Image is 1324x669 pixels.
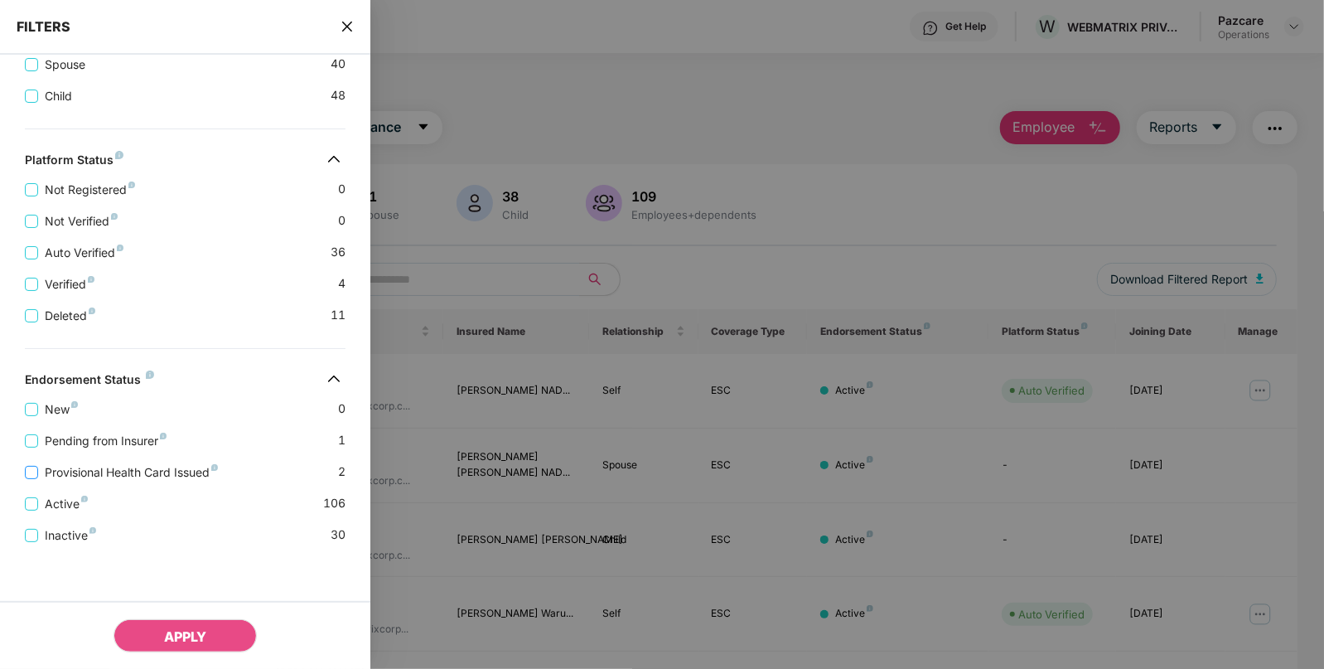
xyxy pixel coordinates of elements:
span: 36 [331,243,345,262]
img: svg+xml;base64,PHN2ZyB4bWxucz0iaHR0cDovL3d3dy53My5vcmcvMjAwMC9zdmciIHdpZHRoPSI4IiBoZWlnaHQ9IjgiIH... [160,433,167,439]
span: FILTERS [17,18,70,35]
span: Spouse [38,56,92,74]
img: svg+xml;base64,PHN2ZyB4bWxucz0iaHR0cDovL3d3dy53My5vcmcvMjAwMC9zdmciIHdpZHRoPSI4IiBoZWlnaHQ9IjgiIH... [115,151,123,159]
img: svg+xml;base64,PHN2ZyB4bWxucz0iaHR0cDovL3d3dy53My5vcmcvMjAwMC9zdmciIHdpZHRoPSI4IiBoZWlnaHQ9IjgiIH... [81,496,88,502]
span: Inactive [38,526,103,545]
span: APPLY [164,628,206,645]
span: Active [38,495,94,513]
span: 4 [338,274,345,293]
span: 11 [331,306,345,325]
span: Not Registered [38,181,142,199]
img: svg+xml;base64,PHN2ZyB4bWxucz0iaHR0cDovL3d3dy53My5vcmcvMjAwMC9zdmciIHdpZHRoPSIzMiIgaGVpZ2h0PSIzMi... [321,146,347,172]
span: Pending from Insurer [38,432,173,450]
span: 0 [338,211,345,230]
span: close [341,18,354,35]
img: svg+xml;base64,PHN2ZyB4bWxucz0iaHR0cDovL3d3dy53My5vcmcvMjAwMC9zdmciIHdpZHRoPSI4IiBoZWlnaHQ9IjgiIH... [89,308,95,314]
div: Platform Status [25,153,123,172]
span: 2 [338,463,345,482]
img: svg+xml;base64,PHN2ZyB4bWxucz0iaHR0cDovL3d3dy53My5vcmcvMjAwMC9zdmciIHdpZHRoPSI4IiBoZWlnaHQ9IjgiIH... [111,213,118,220]
span: Auto Verified [38,244,130,262]
img: svg+xml;base64,PHN2ZyB4bWxucz0iaHR0cDovL3d3dy53My5vcmcvMjAwMC9zdmciIHdpZHRoPSI4IiBoZWlnaHQ9IjgiIH... [89,527,96,534]
span: 0 [338,180,345,199]
span: 1 [338,431,345,450]
span: Provisional Health Card Issued [38,463,225,482]
img: svg+xml;base64,PHN2ZyB4bWxucz0iaHR0cDovL3d3dy53My5vcmcvMjAwMC9zdmciIHdpZHRoPSI4IiBoZWlnaHQ9IjgiIH... [88,276,94,283]
span: Verified [38,275,101,293]
span: New [38,400,85,419]
span: 48 [331,86,345,105]
img: svg+xml;base64,PHN2ZyB4bWxucz0iaHR0cDovL3d3dy53My5vcmcvMjAwMC9zdmciIHdpZHRoPSI4IiBoZWlnaHQ9IjgiIH... [146,371,154,379]
img: svg+xml;base64,PHN2ZyB4bWxucz0iaHR0cDovL3d3dy53My5vcmcvMjAwMC9zdmciIHdpZHRoPSI4IiBoZWlnaHQ9IjgiIH... [71,401,78,408]
div: Endorsement Status [25,372,154,392]
img: svg+xml;base64,PHN2ZyB4bWxucz0iaHR0cDovL3d3dy53My5vcmcvMjAwMC9zdmciIHdpZHRoPSI4IiBoZWlnaHQ9IjgiIH... [117,245,123,251]
span: Deleted [38,307,102,325]
span: Child [38,87,79,105]
span: 0 [338,400,345,419]
img: svg+xml;base64,PHN2ZyB4bWxucz0iaHR0cDovL3d3dy53My5vcmcvMjAwMC9zdmciIHdpZHRoPSIzMiIgaGVpZ2h0PSIzMi... [321,366,347,392]
span: 40 [331,55,345,74]
img: svg+xml;base64,PHN2ZyB4bWxucz0iaHR0cDovL3d3dy53My5vcmcvMjAwMC9zdmciIHdpZHRoPSI4IiBoZWlnaHQ9IjgiIH... [128,182,135,188]
span: 106 [323,494,345,513]
button: APPLY [114,619,257,652]
span: Not Verified [38,212,124,230]
img: svg+xml;base64,PHN2ZyB4bWxucz0iaHR0cDovL3d3dy53My5vcmcvMjAwMC9zdmciIHdpZHRoPSI4IiBoZWlnaHQ9IjgiIH... [211,464,218,471]
span: 30 [331,526,345,545]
